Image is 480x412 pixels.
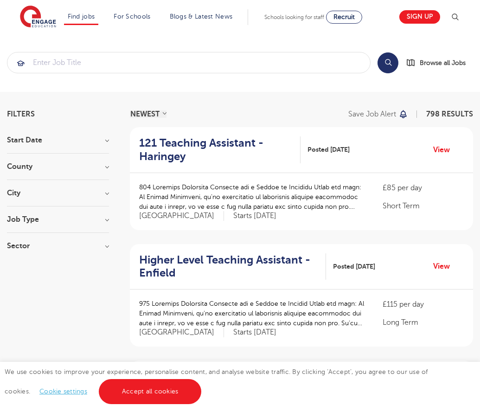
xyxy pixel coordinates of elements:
span: Recruit [333,13,355,20]
a: Sign up [399,10,440,24]
p: Starts [DATE] [233,328,276,337]
p: Save job alert [348,110,396,118]
a: Find jobs [68,13,95,20]
a: View [433,144,457,156]
span: Posted [DATE] [333,262,375,271]
a: Browse all Jobs [406,58,473,68]
span: We use cookies to improve your experience, personalise content, and analyse website traffic. By c... [5,368,428,395]
img: Engage Education [20,6,56,29]
p: Short Term [383,200,464,212]
h3: City [7,189,109,197]
a: Recruit [326,11,362,24]
span: Browse all Jobs [420,58,466,68]
span: Filters [7,110,35,118]
h2: Higher Level Teaching Assistant - Enfield [139,253,319,280]
p: £115 per day [383,299,464,310]
p: 804 Loremips Dolorsita Consecte adi e Seddoe te Incididu Utlab etd magn: Al Enimad Minimveni, qu’... [139,182,364,212]
span: 798 RESULTS [426,110,473,118]
p: 975 Loremips Dolorsita Consecte adi e Seddoe te Incidid Utlab etd magn: Al Enimad Minimveni, qu’n... [139,299,364,328]
a: Higher Level Teaching Assistant - Enfield [139,253,326,280]
p: £85 per day [383,182,464,193]
a: Accept all cookies [99,379,202,404]
span: [GEOGRAPHIC_DATA] [139,211,224,221]
h3: Sector [7,242,109,250]
h3: Start Date [7,136,109,144]
input: Submit [7,52,370,73]
span: Schools looking for staff [264,14,324,20]
a: 121 Teaching Assistant - Haringey [139,136,301,163]
h2: 121 Teaching Assistant - Haringey [139,136,293,163]
span: Posted [DATE] [307,145,350,154]
h3: Job Type [7,216,109,223]
a: Cookie settings [39,388,87,395]
a: Blogs & Latest News [170,13,233,20]
button: Save job alert [348,110,408,118]
span: [GEOGRAPHIC_DATA] [139,328,224,337]
button: Search [378,52,398,73]
p: Starts [DATE] [233,211,276,221]
a: View [433,260,457,272]
a: For Schools [114,13,150,20]
h3: County [7,163,109,170]
p: Long Term [383,317,464,328]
